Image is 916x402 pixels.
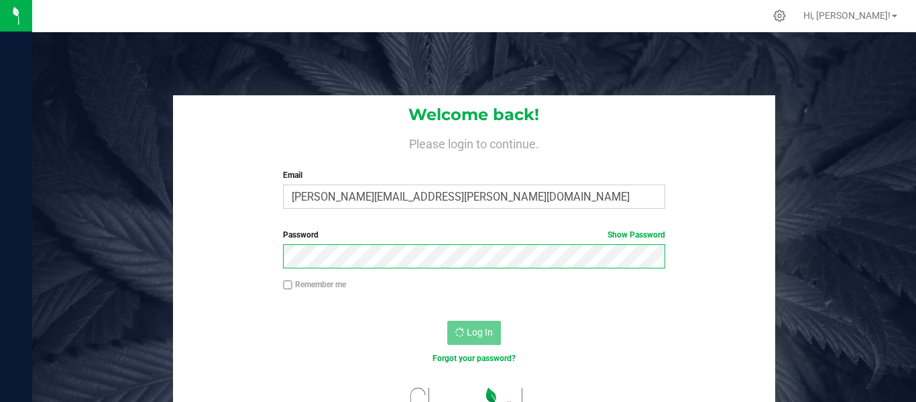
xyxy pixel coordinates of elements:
span: Password [283,230,319,240]
div: Manage settings [771,9,788,22]
h1: Welcome back! [173,106,776,123]
span: Hi, [PERSON_NAME]! [803,10,891,21]
button: Log In [447,321,501,345]
a: Show Password [608,230,665,240]
label: Remember me [283,279,346,291]
a: Forgot your password? [433,354,516,363]
span: Log In [467,327,493,338]
input: Remember me [283,281,292,290]
label: Email [283,169,665,181]
h4: Please login to continue. [173,134,776,150]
